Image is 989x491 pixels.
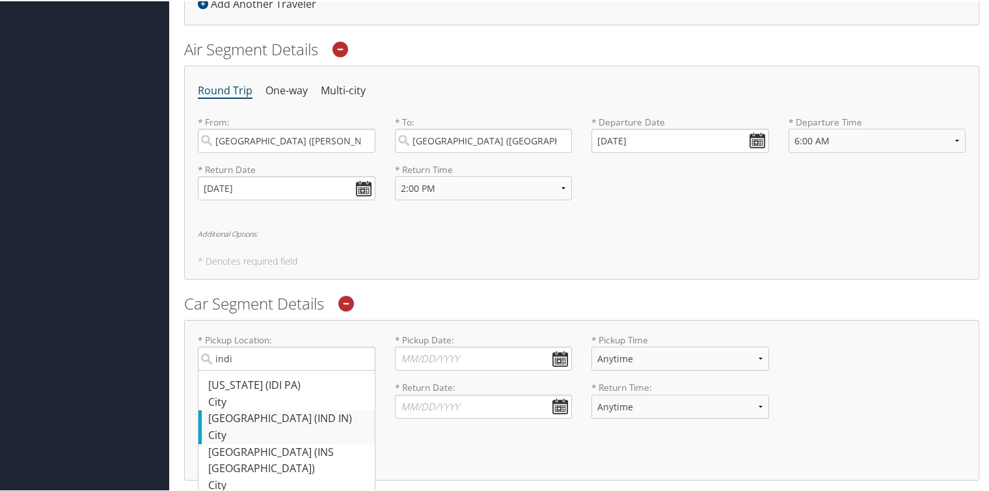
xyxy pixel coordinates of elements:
[395,114,573,152] label: * To:
[198,229,966,236] h6: Additional Options:
[208,393,368,410] div: City
[789,127,966,152] select: * Departure Time
[591,114,769,127] label: * Departure Date
[208,443,368,476] div: [GEOGRAPHIC_DATA] (INS [GEOGRAPHIC_DATA])
[395,393,573,418] input: * Return Date:
[184,291,979,313] h2: Car Segment Details
[208,409,368,426] div: [GEOGRAPHIC_DATA] (IND IN)
[198,256,966,265] h5: * Denotes required field
[395,380,573,417] label: * Return Date:
[591,127,769,152] input: MM/DD/YYYY
[198,345,375,369] input: [US_STATE] (IDI PA)City[GEOGRAPHIC_DATA] (IND IN)City[GEOGRAPHIC_DATA] (INS [GEOGRAPHIC_DATA])City
[321,78,366,101] li: Multi-city
[198,175,375,199] input: MM/DD/YYYY
[184,37,979,59] h2: Air Segment Details
[395,345,573,369] input: * Pickup Date:
[395,127,573,152] input: City or Airport Code
[198,114,375,152] label: * From:
[789,114,966,162] label: * Departure Time
[198,430,966,437] h6: Additional Options:
[198,127,375,152] input: City or Airport Code
[208,426,368,443] div: City
[591,345,769,369] select: * Pickup Time
[198,332,375,369] label: * Pickup Location:
[198,78,252,101] li: Round Trip
[395,332,573,369] label: * Pickup Date:
[198,457,966,466] h5: * Denotes required field
[591,380,769,427] label: * Return Time:
[395,162,573,175] label: * Return Time
[265,78,308,101] li: One-way
[591,332,769,380] label: * Pickup Time
[591,393,769,418] select: * Return Time:
[198,162,375,175] label: * Return Date
[208,376,368,393] div: [US_STATE] (IDI PA)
